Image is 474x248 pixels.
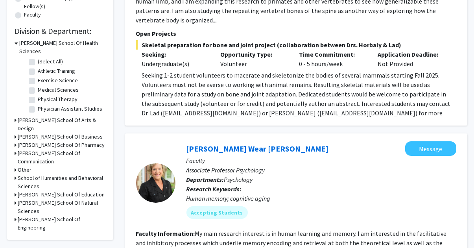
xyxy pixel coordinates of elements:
[142,50,209,59] p: Seeking:
[136,29,456,38] p: Open Projects
[405,141,456,156] button: Message Kimberly Wear Jones
[18,149,105,166] h3: [PERSON_NAME] School Of Communication
[186,176,224,183] b: Departments:
[18,215,105,232] h3: [PERSON_NAME] School Of Engineering
[136,40,456,50] span: Skeletal preparation for bone and joint project (collaboration between Drs. Horbaly & Lad)
[18,191,105,199] h3: [PERSON_NAME] School Of Education
[38,86,79,94] label: Medical Sciences
[38,95,78,104] label: Physical Therapy
[220,50,287,59] p: Opportunity Type:
[186,156,456,165] p: Faculty
[38,105,103,113] label: Physician Assistant Studies
[38,57,63,66] label: (Select All)
[18,116,105,133] h3: [PERSON_NAME] School Of Arts & Design
[378,50,444,59] p: Application Deadline:
[372,50,450,68] div: Not Provided
[214,50,293,68] div: Volunteer
[18,199,105,215] h3: [PERSON_NAME] School Of Natural Sciences
[186,194,456,203] div: Human memory; cognitive aging
[186,206,248,219] mat-chip: Accepting Students
[186,144,329,154] a: [PERSON_NAME] Wear [PERSON_NAME]
[293,50,372,68] div: 0 - 5 hours/week
[18,133,103,141] h3: [PERSON_NAME] School Of Business
[18,166,32,174] h3: Other
[24,11,41,19] label: Faculty
[186,185,242,193] b: Research Keywords:
[38,76,78,85] label: Exercise Science
[142,59,209,68] div: Undergraduate(s)
[18,141,105,149] h3: [PERSON_NAME] School Of Pharmacy
[142,70,456,127] p: Seeking 1-2 student volunteers to macerate and skeletonize the bodies of several mammals starting...
[136,229,195,237] b: Faculty Information:
[186,165,456,175] p: Associate Professor Psychology
[6,213,33,242] iframe: Chat
[18,174,105,191] h3: School of Humanities and Behavioral Sciences
[15,26,105,36] h2: Division & Department:
[224,176,253,183] span: Psychology
[38,67,76,75] label: Athletic Training
[20,39,105,56] h3: [PERSON_NAME] School Of Health Sciences
[299,50,366,59] p: Time Commitment:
